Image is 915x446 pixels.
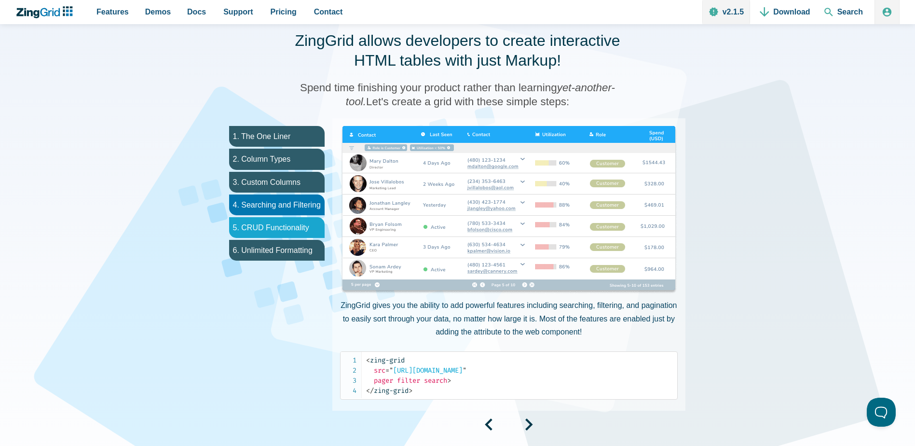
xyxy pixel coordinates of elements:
[229,126,325,147] li: 1. The One Liner
[374,366,385,375] span: src
[229,217,325,238] li: 5. CRUD Functionality
[229,240,325,261] li: 6. Unlimited Formatting
[229,195,325,215] li: 4. Searching and Filtering
[447,376,451,385] span: >
[289,81,627,109] h3: Spend time finishing your product rather than learning Let's create a grid with these simple steps:
[374,376,393,385] span: pager
[145,5,171,18] span: Demos
[289,31,627,71] h2: ZingGrid allows developers to create interactive HTML tables with just Markup!
[223,5,253,18] span: Support
[96,5,129,18] span: Features
[271,5,297,18] span: Pricing
[366,356,370,364] span: <
[409,387,412,395] span: >
[187,5,206,18] span: Docs
[229,149,325,169] li: 2. Column Types
[366,387,409,395] span: zing-grid
[385,366,389,375] span: =
[366,387,374,395] span: </
[397,376,420,385] span: filter
[389,366,393,375] span: "
[463,366,466,375] span: "
[366,356,405,364] span: zing-grid
[15,6,78,18] a: ZingChart Logo. Click to return to the homepage
[314,5,343,18] span: Contact
[229,172,325,193] li: 3. Custom Columns
[340,299,678,338] p: ZingGrid gives you the ability to add powerful features including searching, filtering, and pagin...
[424,376,447,385] span: search
[867,398,896,427] iframe: Toggle Customer Support
[385,366,466,375] span: [URL][DOMAIN_NAME]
